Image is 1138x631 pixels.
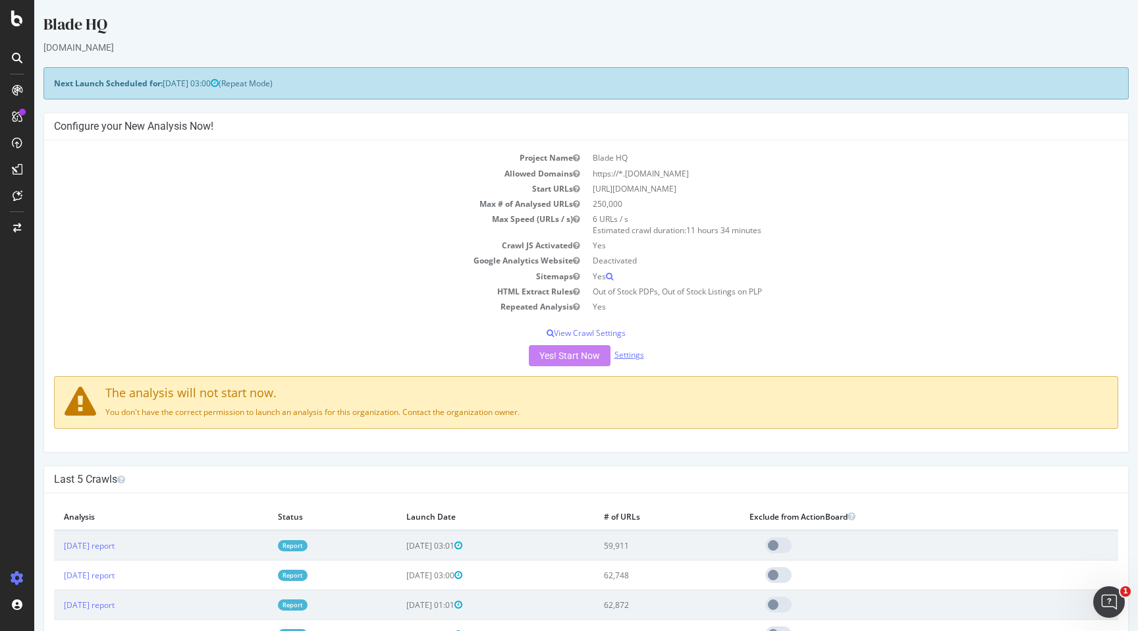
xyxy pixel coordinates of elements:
[20,327,1084,339] p: View Crawl Settings
[20,503,234,530] th: Analysis
[20,253,552,268] td: Google Analytics Website
[362,503,559,530] th: Launch Date
[30,387,1073,400] h4: The analysis will not start now.
[20,238,552,253] td: Crawl JS Activated
[20,284,552,299] td: HTML Extract Rules
[552,253,1084,268] td: Deactivated
[30,406,1073,418] p: You don't have the correct permission to launch an analysis for this organization. Contact the or...
[560,530,705,561] td: 59,911
[30,570,80,581] a: [DATE] report
[580,349,610,360] a: Settings
[552,269,1084,284] td: Yes
[1120,586,1131,597] span: 1
[9,41,1095,54] div: [DOMAIN_NAME]
[20,473,1084,486] h4: Last 5 Crawls
[560,590,705,620] td: 62,872
[20,78,128,89] strong: Next Launch Scheduled for:
[552,299,1084,314] td: Yes
[552,238,1084,253] td: Yes
[30,540,80,551] a: [DATE] report
[128,78,184,89] span: [DATE] 03:00
[552,284,1084,299] td: Out of Stock PDPs, Out of Stock Listings on PLP
[244,540,273,551] a: Report
[9,13,1095,41] div: Blade HQ
[20,211,552,238] td: Max Speed (URLs / s)
[652,225,727,236] span: 11 hours 34 minutes
[20,299,552,314] td: Repeated Analysis
[552,211,1084,238] td: 6 URLs / s Estimated crawl duration:
[20,120,1084,133] h4: Configure your New Analysis Now!
[244,599,273,611] a: Report
[560,561,705,590] td: 62,748
[30,599,80,611] a: [DATE] report
[244,570,273,581] a: Report
[552,150,1084,165] td: Blade HQ
[552,181,1084,196] td: [URL][DOMAIN_NAME]
[705,503,1033,530] th: Exclude from ActionBoard
[20,269,552,284] td: Sitemaps
[234,503,362,530] th: Status
[372,570,428,581] span: [DATE] 03:00
[372,599,428,611] span: [DATE] 01:01
[20,181,552,196] td: Start URLs
[552,166,1084,181] td: https://*.[DOMAIN_NAME]
[20,150,552,165] td: Project Name
[20,166,552,181] td: Allowed Domains
[9,67,1095,99] div: (Repeat Mode)
[552,196,1084,211] td: 250,000
[1093,586,1125,618] iframe: Intercom live chat
[372,540,428,551] span: [DATE] 03:01
[560,503,705,530] th: # of URLs
[20,196,552,211] td: Max # of Analysed URLs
